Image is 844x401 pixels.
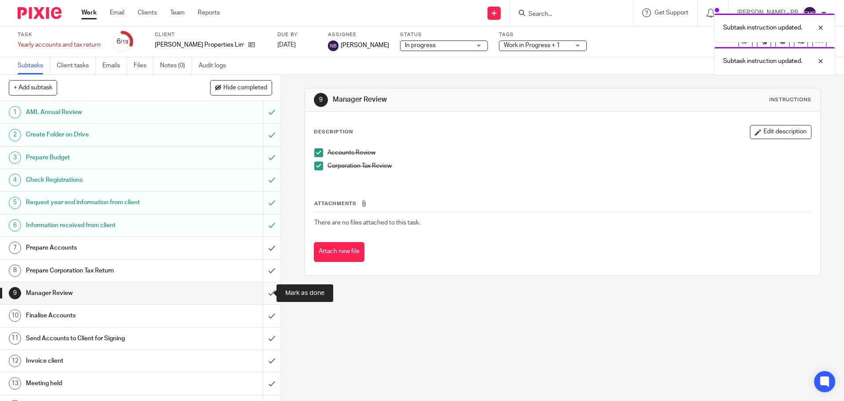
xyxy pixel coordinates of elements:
img: svg%3E [328,40,338,51]
span: There are no files attached to this task. [314,220,420,226]
span: Attachments [314,201,357,206]
p: Description [314,129,353,136]
h1: Information received from client [26,219,178,232]
label: Task [18,31,101,38]
h1: AML Annual Review [26,106,178,119]
h1: Prepare Accounts [26,241,178,254]
a: Clients [138,8,157,17]
div: 6 [9,219,21,232]
span: [DATE] [277,42,296,48]
div: 9 [9,287,21,299]
label: Assignee [328,31,389,38]
div: 7 [9,242,21,254]
div: 13 [9,377,21,390]
button: Hide completed [210,80,272,95]
h1: Send Accounts to Client for Signing [26,332,178,345]
button: + Add subtask [9,80,57,95]
div: 3 [9,151,21,164]
small: /19 [120,40,128,44]
div: 11 [9,332,21,345]
div: 6 [116,37,128,47]
h1: Finalise Accounts [26,309,178,322]
div: 12 [9,355,21,367]
h1: Prepare Budget [26,151,178,164]
h1: Request year end information from client [26,196,178,209]
label: Client [155,31,266,38]
div: 2 [9,129,21,141]
div: 9 [314,93,328,107]
button: Attach new file [314,242,364,262]
a: Subtasks [18,57,50,74]
span: In progress [405,42,436,48]
div: 10 [9,309,21,322]
a: Notes (0) [160,57,192,74]
p: Corporation Tax Review [327,162,811,170]
label: Due by [277,31,317,38]
h1: Check Registrations [26,173,178,187]
a: Emails [102,57,127,74]
h1: Manager Review [333,95,582,104]
h1: Manager Review [26,287,178,300]
div: 5 [9,197,21,209]
div: Instructions [769,96,811,103]
p: [PERSON_NAME] Properties Limited [155,40,244,49]
img: svg%3E [803,6,817,20]
h1: Meeting held [26,377,178,390]
a: Email [110,8,124,17]
div: Yearly accounts and tax return [18,40,101,49]
div: 1 [9,106,21,118]
a: Client tasks [57,57,96,74]
h1: Invoice client [26,354,178,368]
img: Pixie [18,7,62,19]
a: Reports [198,8,220,17]
p: Accounts Review [327,148,811,157]
p: Subtask instruction updated. [723,23,802,32]
p: Subtask instruction updated. [723,57,802,66]
a: Team [170,8,185,17]
label: Status [400,31,488,38]
h1: Create Folder on Drive [26,128,178,141]
span: Hide completed [223,85,267,92]
a: Work [81,8,97,17]
h1: Prepare Corporation Tax Return [26,264,178,277]
div: 8 [9,265,21,277]
a: Audit logs [199,57,233,74]
div: 4 [9,174,21,186]
a: Files [134,57,153,74]
span: [PERSON_NAME] [341,41,389,50]
button: Edit description [750,125,811,139]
